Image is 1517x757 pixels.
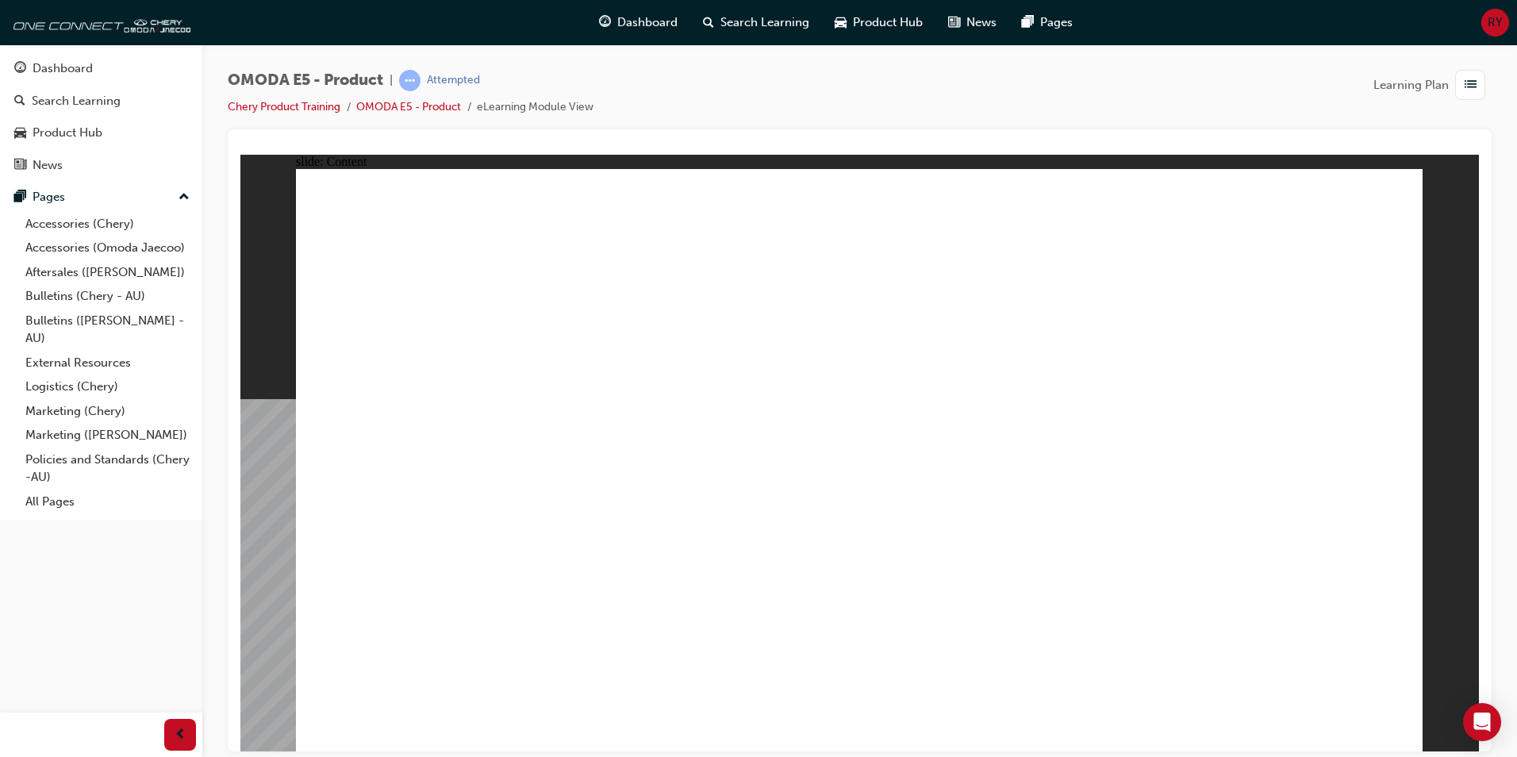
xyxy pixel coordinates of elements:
[690,6,822,39] a: search-iconSearch Learning
[228,71,383,90] span: OMODA E5 - Product
[948,13,960,33] span: news-icon
[19,375,196,399] a: Logistics (Chery)
[356,100,461,113] a: OMODA E5 - Product
[6,183,196,212] button: Pages
[703,13,714,33] span: search-icon
[179,187,190,208] span: up-icon
[835,13,847,33] span: car-icon
[1373,70,1492,100] button: Learning Plan
[6,151,196,180] a: News
[19,448,196,490] a: Policies and Standards (Chery -AU)
[19,284,196,309] a: Bulletins (Chery - AU)
[822,6,935,39] a: car-iconProduct Hub
[1040,13,1073,32] span: Pages
[19,212,196,236] a: Accessories (Chery)
[1009,6,1085,39] a: pages-iconPages
[720,13,809,32] span: Search Learning
[14,126,26,140] span: car-icon
[8,6,190,38] img: oneconnect
[14,190,26,205] span: pages-icon
[935,6,1009,39] a: news-iconNews
[19,423,196,448] a: Marketing ([PERSON_NAME])
[6,54,196,83] a: Dashboard
[1488,13,1503,32] span: RY
[33,188,65,206] div: Pages
[1463,703,1501,741] div: Open Intercom Messenger
[33,124,102,142] div: Product Hub
[14,94,25,109] span: search-icon
[19,351,196,375] a: External Resources
[19,309,196,351] a: Bulletins ([PERSON_NAME] - AU)
[6,51,196,183] button: DashboardSearch LearningProduct HubNews
[6,118,196,148] a: Product Hub
[427,73,480,88] div: Attempted
[586,6,690,39] a: guage-iconDashboard
[19,236,196,260] a: Accessories (Omoda Jaecoo)
[599,13,611,33] span: guage-icon
[617,13,678,32] span: Dashboard
[1465,75,1477,95] span: list-icon
[175,725,186,745] span: prev-icon
[33,156,63,175] div: News
[1373,76,1449,94] span: Learning Plan
[19,399,196,424] a: Marketing (Chery)
[33,60,93,78] div: Dashboard
[1481,9,1509,37] button: RY
[390,71,393,90] span: |
[228,100,340,113] a: Chery Product Training
[14,62,26,76] span: guage-icon
[1022,13,1034,33] span: pages-icon
[19,260,196,285] a: Aftersales ([PERSON_NAME])
[32,92,121,110] div: Search Learning
[6,86,196,116] a: Search Learning
[399,70,421,91] span: learningRecordVerb_ATTEMPT-icon
[19,490,196,514] a: All Pages
[14,159,26,173] span: news-icon
[477,98,593,117] li: eLearning Module View
[966,13,997,32] span: News
[853,13,923,32] span: Product Hub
